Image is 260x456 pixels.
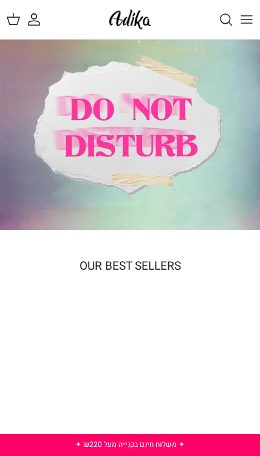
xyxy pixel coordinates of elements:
[27,6,53,33] a: החשבון שלי
[207,6,233,33] a: חיפוש
[80,258,181,275] a: OUR BEST SELLERS
[106,6,154,33] img: Adika IL
[233,6,260,33] button: Toggle menu
[75,439,185,450] a: ✦ משלוח חינם בקנייה מעל ₪220 ✦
